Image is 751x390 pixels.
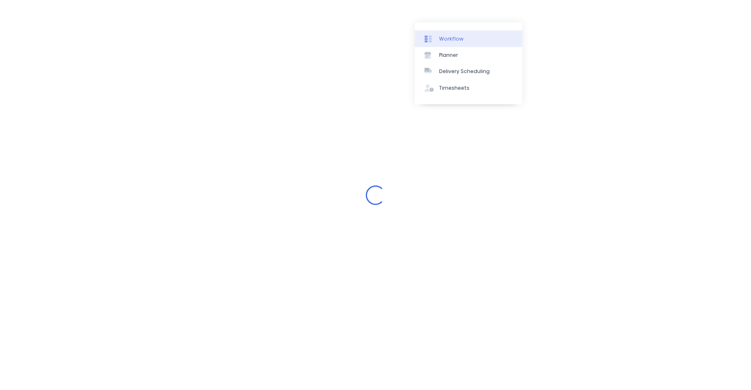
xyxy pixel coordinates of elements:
[415,30,522,47] a: Workflow
[439,35,463,43] div: Workflow
[439,52,458,59] div: Planner
[415,47,522,63] a: Planner
[415,63,522,80] a: Delivery Scheduling
[439,68,490,75] div: Delivery Scheduling
[415,80,522,96] a: Timesheets
[439,84,469,92] div: Timesheets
